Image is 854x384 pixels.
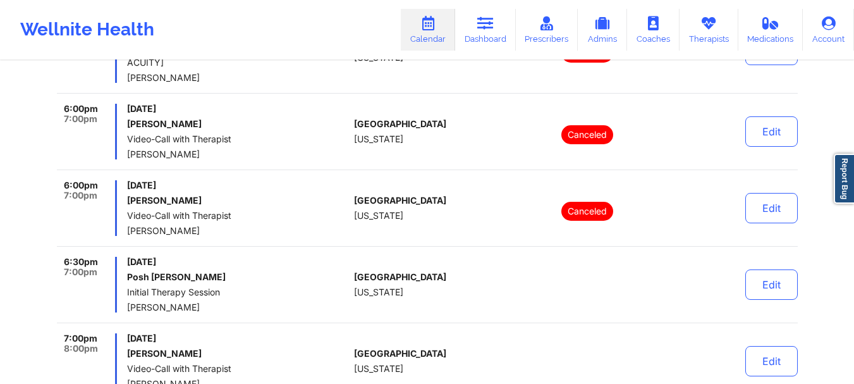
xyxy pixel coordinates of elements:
[127,134,349,144] span: Video-Call with Therapist
[127,119,349,129] h6: [PERSON_NAME]
[64,333,97,344] span: 7:00pm
[127,302,349,313] span: [PERSON_NAME]
[401,9,455,51] a: Calendar
[127,287,349,297] span: Initial Therapy Session
[354,287,403,297] span: [US_STATE]
[561,202,613,221] p: Canceled
[64,190,97,201] span: 7:00pm
[627,9,680,51] a: Coaches
[561,125,613,144] p: Canceled
[745,116,798,147] button: Edit
[354,272,446,282] span: [GEOGRAPHIC_DATA]
[354,195,446,206] span: [GEOGRAPHIC_DATA]
[455,9,516,51] a: Dashboard
[64,267,97,277] span: 7:00pm
[745,193,798,223] button: Edit
[64,257,98,267] span: 6:30pm
[745,346,798,376] button: Edit
[127,195,349,206] h6: [PERSON_NAME]
[803,9,854,51] a: Account
[354,134,403,144] span: [US_STATE]
[127,226,349,236] span: [PERSON_NAME]
[64,180,98,190] span: 6:00pm
[127,73,349,83] span: [PERSON_NAME]
[64,344,98,354] span: 8:00pm
[738,9,803,51] a: Medications
[127,104,349,114] span: [DATE]
[354,364,403,374] span: [US_STATE]
[354,211,403,221] span: [US_STATE]
[127,272,349,282] h6: Posh [PERSON_NAME]
[127,180,349,190] span: [DATE]
[64,104,98,114] span: 6:00pm
[578,9,627,51] a: Admins
[127,149,349,159] span: [PERSON_NAME]
[64,114,97,124] span: 7:00pm
[127,211,349,221] span: Video-Call with Therapist
[127,333,349,344] span: [DATE]
[354,119,446,129] span: [GEOGRAPHIC_DATA]
[834,154,854,204] a: Report Bug
[127,257,349,267] span: [DATE]
[127,364,349,374] span: Video-Call with Therapist
[127,349,349,359] h6: [PERSON_NAME]
[354,349,446,359] span: [GEOGRAPHIC_DATA]
[745,269,798,300] button: Edit
[516,9,578,51] a: Prescribers
[680,9,738,51] a: Therapists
